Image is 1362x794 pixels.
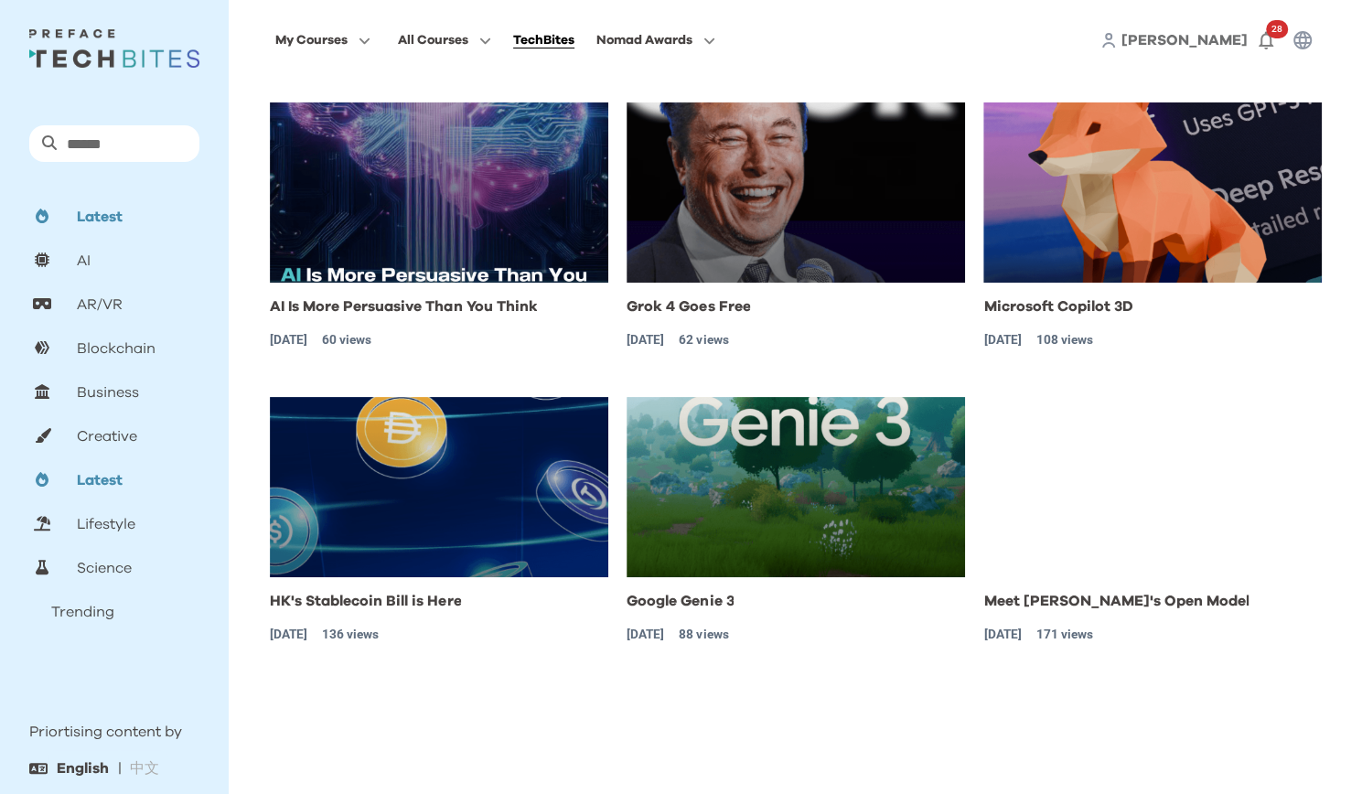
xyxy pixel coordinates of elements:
p: Blockchain [77,338,156,359]
p: 60 views [322,330,371,349]
p: Latest [77,469,123,491]
p: [DATE] [627,330,664,349]
img: AI Is More Persuasive Than You Think [270,102,608,283]
span: 28 [1266,20,1288,38]
div: TechBites [513,29,574,51]
button: My Courses [270,28,376,52]
span: Nomad Awards [596,29,692,51]
p: 136 views [322,625,379,644]
img: Google Genie 3 [627,397,965,577]
a: Meet [PERSON_NAME]'s Open Model[DATE]171 views [983,592,1249,644]
span: All Courses [398,29,468,51]
p: Grok 4 Goes Free [627,297,750,316]
a: AI Is More Persuasive Than You Think[DATE]60 views [270,297,537,349]
p: AR/VR [77,294,123,316]
span: My Courses [275,29,348,51]
img: Grok 4 Goes Free [627,102,965,283]
p: HK's Stablecoin Bill is Here [270,592,461,610]
p: Lifestyle [77,513,135,535]
img: Microsoft Copilot 3D [983,102,1322,283]
button: 中文 [121,750,168,787]
p: AI Is More Persuasive Than You Think [270,297,537,316]
p: Microsoft Copilot 3D [983,297,1132,316]
p: 中文 [130,757,159,779]
p: Google Genie 3 [627,592,734,610]
p: 62 views [679,330,728,349]
p: [DATE] [983,625,1021,644]
button: 28 [1248,22,1284,59]
div: | [118,750,122,787]
a: Grok 4 Goes Free[DATE]62 views [627,297,750,349]
p: Meet [PERSON_NAME]'s Open Model [983,592,1249,610]
a: Google Genie 3[DATE]88 views [627,592,734,644]
button: All Courses [392,28,497,52]
span: [PERSON_NAME] [1121,33,1248,48]
p: 171 views [1035,625,1092,644]
a: [PERSON_NAME] [1121,29,1248,51]
p: [DATE] [270,330,307,349]
a: HK's Stablecoin Bill is Here[DATE]136 views [270,592,461,644]
p: 88 views [679,625,728,644]
p: Trending [51,601,114,623]
p: English [57,757,109,779]
button: English [48,750,118,787]
p: Priortising content by [29,721,182,743]
button: Nomad Awards [591,28,721,52]
p: 108 views [1035,330,1092,349]
p: Latest [77,206,123,228]
img: Meet OpenAI's Open Model [983,397,1322,577]
p: Science [77,557,132,579]
a: Microsoft Copilot 3D[DATE]108 views [983,297,1132,349]
p: [DATE] [983,330,1021,349]
p: Creative [77,425,137,447]
img: Techbites Logo [29,29,199,68]
p: Business [77,381,139,403]
p: [DATE] [270,625,307,644]
p: [DATE] [627,625,664,644]
img: HK's Stablecoin Bill is Here [270,397,608,577]
p: AI [77,250,91,272]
